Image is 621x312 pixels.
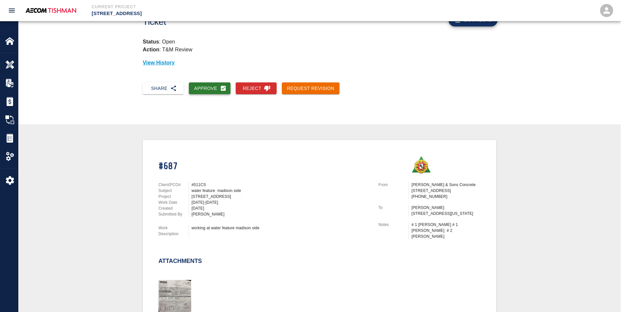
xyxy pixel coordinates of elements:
p: Current Project [92,4,346,10]
p: [STREET_ADDRESS][US_STATE] [411,211,481,217]
h1: #687 [158,161,371,172]
img: AECOM Tishman [23,6,79,15]
p: [PERSON_NAME] [411,205,481,211]
p: : T&M Review [143,47,192,52]
p: [STREET_ADDRESS] [92,10,346,17]
p: Client/PCO# [158,182,189,188]
button: Approve [189,82,230,95]
p: : Open [143,38,496,46]
div: # 1 [PERSON_NAME] # 1 [PERSON_NAME] # 2 [PERSON_NAME] [411,222,481,239]
p: Work Description [158,225,189,237]
iframe: Chat Widget [588,281,621,312]
button: Reject [236,82,277,95]
h2: Attachments [158,258,202,265]
p: Created [158,205,189,211]
p: To [378,205,409,211]
button: open drawer [4,3,20,18]
div: water feature madison side [192,188,371,194]
div: [STREET_ADDRESS] [192,194,371,199]
p: Work Date [158,199,189,205]
strong: Status [143,39,159,44]
p: [PHONE_NUMBER] [411,194,481,199]
div: working at water feature madison side [192,225,371,231]
p: [PERSON_NAME] & Sons Concrete [411,182,481,188]
p: [STREET_ADDRESS] [411,188,481,194]
p: Submitted By [158,211,189,217]
p: From [378,182,409,188]
div: #511CS [192,182,371,188]
div: [DATE] [192,205,371,211]
button: Share [143,82,184,95]
h1: Ticket [143,17,347,27]
p: View History [143,59,496,67]
p: Notes [378,222,409,228]
div: [DATE]-[DATE] [192,199,371,205]
strong: Action [143,47,159,52]
p: Subject [158,188,189,194]
p: Project [158,194,189,199]
div: [PERSON_NAME] [192,211,371,217]
img: Roger & Sons Concrete [411,156,431,174]
button: Request Revision [282,82,340,95]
